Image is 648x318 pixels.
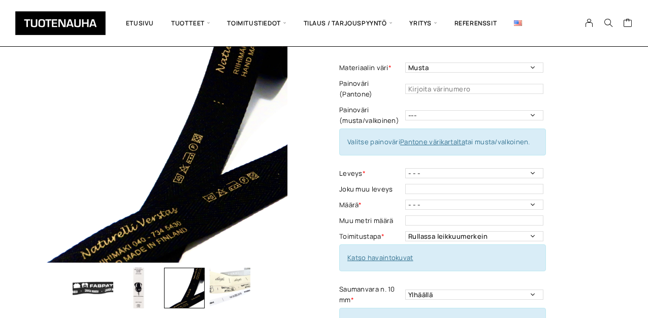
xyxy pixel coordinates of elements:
span: Yritys [401,8,445,39]
img: Luomupuuvilla -nauha 2 [118,268,159,308]
a: Etusivu [117,8,163,39]
a: Katso havaintokuvat [347,253,413,262]
a: Referenssit [446,8,506,39]
span: Toimitustiedot [218,8,295,39]
img: Luomupuuvilla -nauha 4 [210,268,250,308]
label: Materiaalin väri [339,62,403,73]
label: Muu metri määrä [339,215,403,226]
button: Search [599,18,618,27]
a: My Account [579,18,599,27]
label: Painoväri (musta/valkoinen) [339,105,403,126]
span: Valitse painoväri tai musta/valkoinen. [347,137,530,146]
img: Tuotenauha Oy [15,11,106,35]
span: Tuotteet [163,8,218,39]
a: Cart [623,18,633,30]
label: Saumanvara n. 10 mm [339,284,403,305]
label: Painoväri (Pantone) [339,78,403,100]
label: Määrä [339,200,403,210]
input: Kirjoita värinumero [405,84,543,94]
label: Leveys [339,168,403,179]
label: Toimitustapa [339,231,403,242]
img: Luomupuuvilla -nauha 1 [73,268,113,308]
img: English [514,20,522,26]
a: Pantone värikartalta [400,137,465,146]
span: Tilaus / Tarjouspyyntö [295,8,401,39]
label: Joku muu leveys [339,184,403,195]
